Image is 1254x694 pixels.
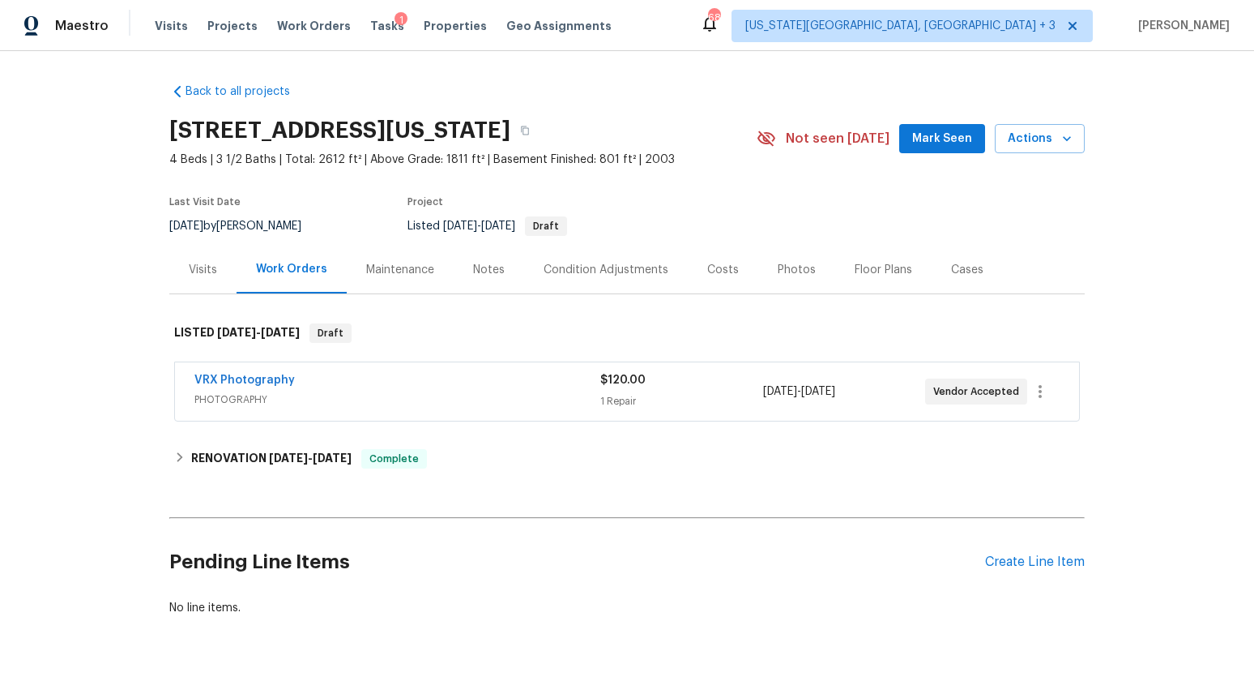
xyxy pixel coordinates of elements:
[763,386,797,397] span: [DATE]
[169,600,1085,616] div: No line items.
[951,262,983,278] div: Cases
[481,221,515,232] span: [DATE]
[169,221,203,232] span: [DATE]
[169,122,510,139] h2: [STREET_ADDRESS][US_STATE]
[763,383,835,400] span: -
[1132,18,1230,34] span: [PERSON_NAME]
[370,20,404,32] span: Tasks
[395,12,407,28] div: 1
[311,325,350,341] span: Draft
[443,221,515,232] span: -
[169,216,321,236] div: by [PERSON_NAME]
[600,393,762,409] div: 1 Repair
[544,262,668,278] div: Condition Adjustments
[169,439,1085,478] div: RENOVATION [DATE]-[DATE]Complete
[506,18,612,34] span: Geo Assignments
[217,327,300,338] span: -
[217,327,256,338] span: [DATE]
[269,452,308,464] span: [DATE]
[407,221,567,232] span: Listed
[985,555,1085,570] div: Create Line Item
[443,221,477,232] span: [DATE]
[801,386,835,397] span: [DATE]
[256,261,327,277] div: Work Orders
[933,383,1026,400] span: Vendor Accepted
[269,452,352,464] span: -
[169,152,757,168] span: 4 Beds | 3 1/2 Baths | Total: 2612 ft² | Above Grade: 1811 ft² | Basement Finished: 801 ft² | 2003
[995,124,1085,154] button: Actions
[786,131,889,147] span: Not seen [DATE]
[174,323,300,343] h6: LISTED
[194,375,295,386] a: VRX Photography
[261,327,300,338] span: [DATE]
[194,392,600,408] span: PHOTOGRAPHY
[473,262,505,278] div: Notes
[899,124,985,154] button: Mark Seen
[207,18,258,34] span: Projects
[169,525,985,600] h2: Pending Line Items
[778,262,816,278] div: Photos
[313,452,352,464] span: [DATE]
[277,18,351,34] span: Work Orders
[407,197,443,207] span: Project
[169,307,1085,359] div: LISTED [DATE]-[DATE]Draft
[169,197,241,207] span: Last Visit Date
[1008,129,1072,149] span: Actions
[745,18,1056,34] span: [US_STATE][GEOGRAPHIC_DATA], [GEOGRAPHIC_DATA] + 3
[191,449,352,469] h6: RENOVATION
[366,262,434,278] div: Maintenance
[708,10,719,26] div: 68
[363,451,425,467] span: Complete
[912,129,972,149] span: Mark Seen
[424,18,487,34] span: Properties
[155,18,188,34] span: Visits
[510,116,540,145] button: Copy Address
[855,262,912,278] div: Floor Plans
[527,221,565,231] span: Draft
[55,18,109,34] span: Maestro
[169,84,325,100] a: Back to all projects
[707,262,739,278] div: Costs
[189,262,217,278] div: Visits
[600,375,646,386] span: $120.00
